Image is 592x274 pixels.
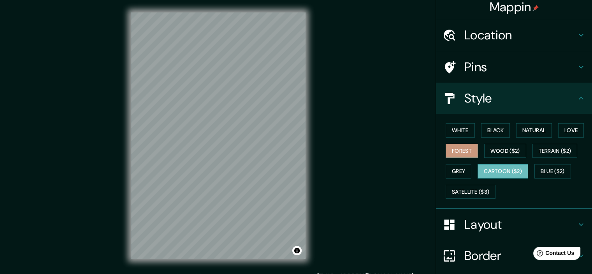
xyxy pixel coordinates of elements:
[436,83,592,114] div: Style
[446,185,495,199] button: Satellite ($3)
[464,248,576,263] h4: Border
[478,164,528,179] button: Cartoon ($2)
[292,246,302,255] button: Toggle attribution
[464,217,576,232] h4: Layout
[436,209,592,240] div: Layout
[446,123,475,138] button: White
[436,51,592,83] div: Pins
[446,164,471,179] button: Grey
[464,59,576,75] h4: Pins
[534,164,571,179] button: Blue ($2)
[436,19,592,51] div: Location
[532,5,539,11] img: pin-icon.png
[481,123,510,138] button: Black
[436,240,592,271] div: Border
[464,27,576,43] h4: Location
[446,144,478,158] button: Forest
[523,244,583,265] iframe: Help widget launcher
[532,144,578,158] button: Terrain ($2)
[484,144,526,158] button: Wood ($2)
[131,12,306,259] canvas: Map
[558,123,584,138] button: Love
[464,90,576,106] h4: Style
[516,123,552,138] button: Natural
